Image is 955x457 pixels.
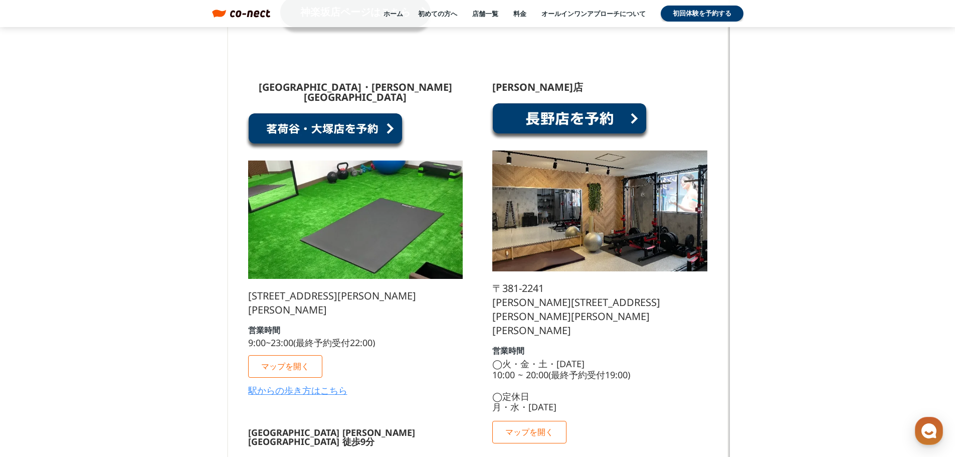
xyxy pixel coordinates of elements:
[492,347,524,355] p: 営業時間
[513,9,526,18] a: 料金
[248,338,375,347] p: 9:00~23:00(最終予約受付22:00)
[86,334,110,342] span: チャット
[248,355,322,378] a: マップを開く
[248,82,463,102] p: [GEOGRAPHIC_DATA]・[PERSON_NAME][GEOGRAPHIC_DATA]
[384,9,403,18] a: ホーム
[129,318,193,343] a: 設定
[248,326,280,334] p: 営業時間
[248,428,463,446] p: [GEOGRAPHIC_DATA] [PERSON_NAME][GEOGRAPHIC_DATA] 徒歩9分
[492,421,566,443] a: マップを開く
[541,9,646,18] a: オールインワンアプローチについて
[492,82,583,92] p: [PERSON_NAME]店
[492,359,630,413] p: ◯火・金・土・[DATE] 10:00 ~ 20:00(最終予約受付19:00) ◯定休日 月・水・[DATE]
[155,333,167,341] span: 設定
[3,318,66,343] a: ホーム
[505,427,553,436] p: マップを開く
[418,9,457,18] a: 初めての方へ
[248,289,463,317] p: [STREET_ADDRESS][PERSON_NAME][PERSON_NAME]
[66,318,129,343] a: チャット
[248,386,347,395] a: 駅からの歩き方はこちら
[661,6,743,22] a: 初回体験を予約する
[261,362,309,370] p: マップを開く
[472,9,498,18] a: 店舗一覧
[26,333,44,341] span: ホーム
[492,281,707,338] p: 〒381-2241 [PERSON_NAME][STREET_ADDRESS][PERSON_NAME][PERSON_NAME][PERSON_NAME]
